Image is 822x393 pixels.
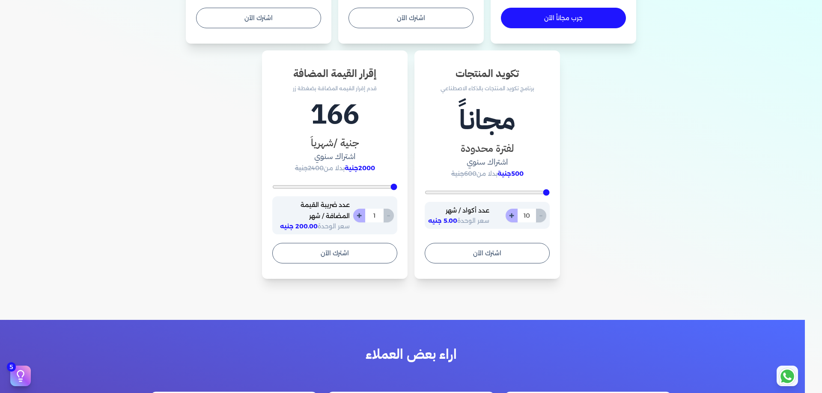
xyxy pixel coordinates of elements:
p: عدد ضريبة القيمة المضافة / شهر [276,200,350,222]
span: سعر الوحدة [428,217,489,225]
span: 2000جنية [345,164,375,172]
a: جرب مجاناً الآن [501,8,626,28]
p: قدم إقرار القيمه المضافة بضغطة زر [272,83,397,94]
h2: اراء بعض العملاء [151,344,671,364]
button: اشترك الآن [272,243,397,263]
p: بدلا من [272,163,397,174]
p: بدلا من [425,168,550,180]
h4: اشتراك سنوي [272,151,397,163]
input: 0 [365,209,384,222]
button: + [353,209,365,222]
p: برنامج تكويد المنتجات بالذكاء الاصطناعي [425,83,550,94]
span: 2400جنية [295,164,324,172]
span: 5 [7,362,16,372]
span: 5.00 جنيه [428,217,457,225]
h3: إقرار القيمة المضافة [272,66,397,81]
span: سعر الوحدة [280,222,350,230]
button: + [506,209,518,222]
h1: 166 [272,94,397,135]
h1: مجاناً [425,100,550,141]
h3: تكويد المنتجات [425,66,550,81]
button: 5 [10,366,31,386]
button: اشترك الآن [348,8,474,28]
input: 0 [517,209,536,222]
p: عدد أكواد / شهر [428,205,489,216]
button: اشترك الآن [196,8,321,28]
button: اشترك الآن [425,243,550,263]
h3: لفترة محدودة [425,141,550,156]
span: 600جنية [451,170,477,177]
span: 500جنية [497,170,524,177]
h4: اشتراك سنوي [425,156,550,168]
h3: جنية /شهرياَ [272,135,397,151]
span: 200.00 جنيه [280,222,318,230]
